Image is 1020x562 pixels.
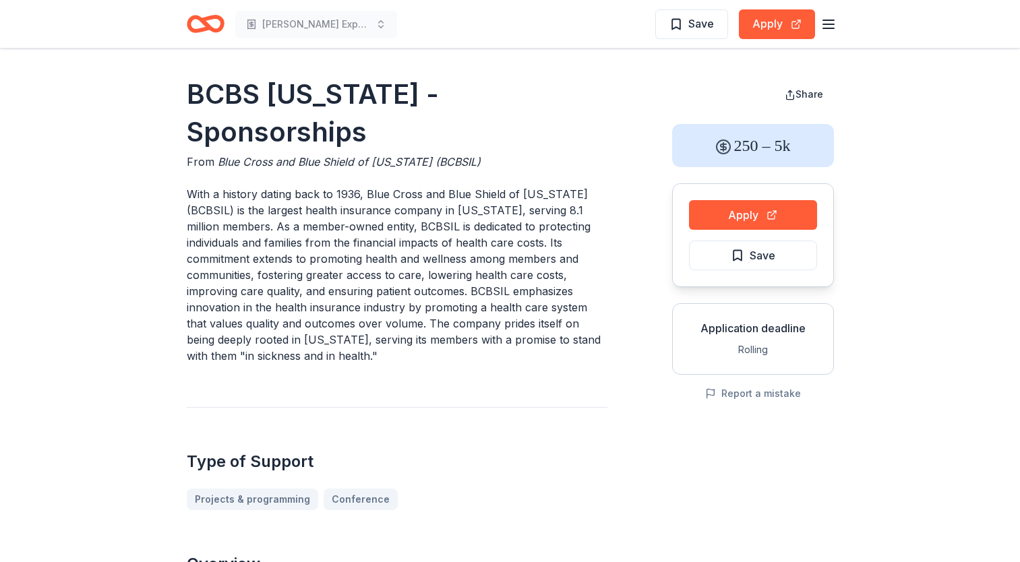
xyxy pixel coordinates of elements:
span: Blue Cross and Blue Shield of [US_STATE] (BCBSIL) [218,155,481,168]
div: Application deadline [684,320,822,336]
button: Apply [689,200,817,230]
span: Save [688,15,714,32]
a: Conference [324,489,398,510]
span: Share [796,88,823,100]
button: Apply [739,9,815,39]
p: With a history dating back to 1936, Blue Cross and Blue Shield of [US_STATE] (BCBSIL) is the larg... [187,186,607,364]
a: Home [187,8,224,40]
h1: BCBS [US_STATE] - Sponsorships [187,75,607,151]
button: [PERSON_NAME] Expansion 2025 [235,11,397,38]
a: Projects & programming [187,489,318,510]
div: Rolling [684,342,822,358]
button: Report a mistake [705,385,801,402]
button: Save [689,241,817,270]
button: Save [655,9,728,39]
h2: Type of Support [187,451,607,472]
span: Save [750,247,775,264]
button: Share [774,81,834,108]
div: 250 – 5k [672,124,834,167]
span: [PERSON_NAME] Expansion 2025 [262,16,370,32]
div: From [187,154,607,170]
